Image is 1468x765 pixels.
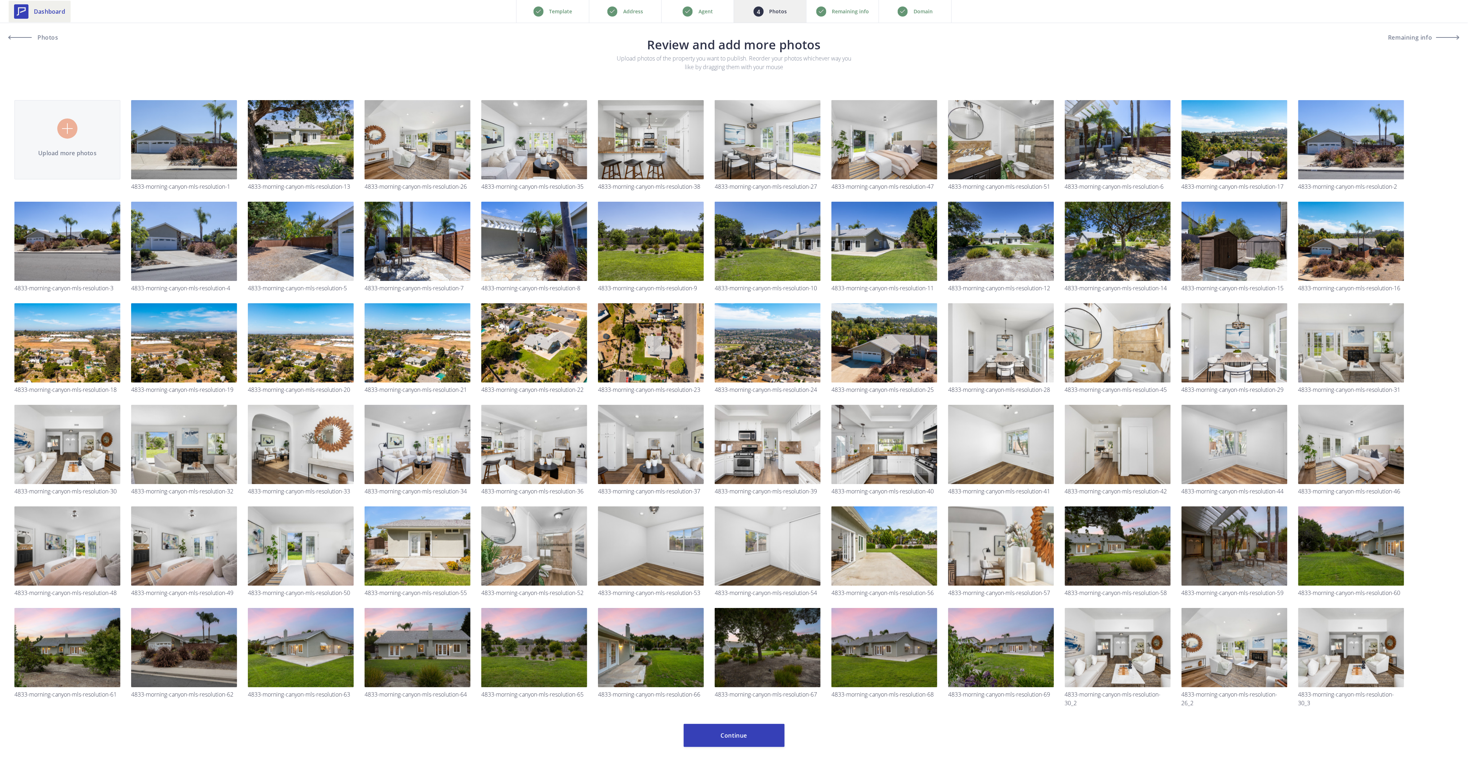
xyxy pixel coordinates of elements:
p: Template [549,7,572,16]
p: Address [623,7,643,16]
span: Remaining info [1388,35,1432,40]
p: Domain [914,7,933,16]
p: Upload photos of the property you want to publish. Reorder your photos whichever way you like by ... [614,54,854,71]
p: Remaining info [832,7,869,16]
button: Continue [684,724,785,747]
p: Agent [699,7,713,16]
a: Dashboard [9,1,71,22]
h3: Review and add more photos [488,38,981,51]
button: Remaining info [1388,29,1459,46]
a: Photos [9,29,73,46]
span: Dashboard [34,7,65,16]
p: Photos [769,7,787,16]
span: Photos [36,35,58,40]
